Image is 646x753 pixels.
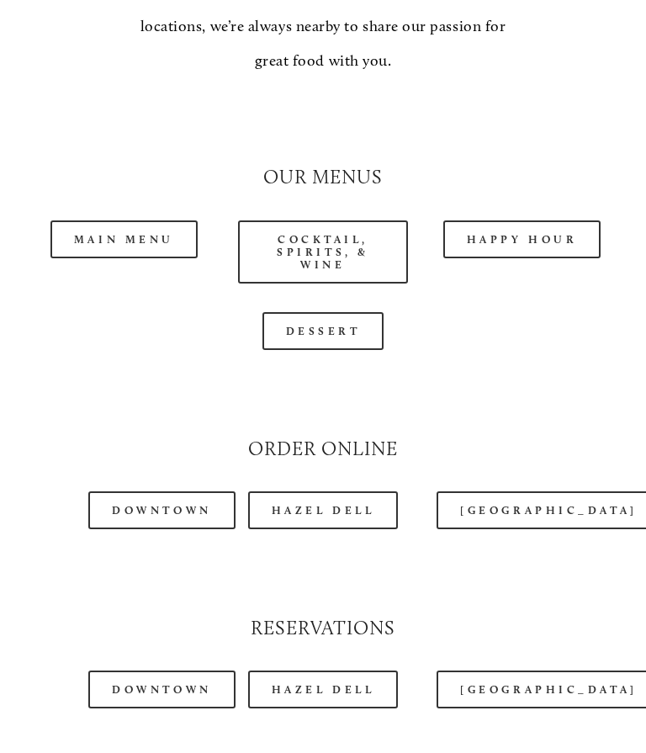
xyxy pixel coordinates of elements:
[248,671,399,709] a: Hazel Dell
[443,221,601,259] a: Happy Hour
[88,671,235,709] a: Downtown
[39,616,607,643] h2: Reservations
[248,492,399,530] a: Hazel Dell
[238,221,409,284] a: Cocktail, Spirits, & Wine
[88,492,235,530] a: Downtown
[262,313,384,351] a: Dessert
[39,437,607,464] h2: Order Online
[50,221,198,259] a: Main Menu
[39,165,607,192] h2: Our Menus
